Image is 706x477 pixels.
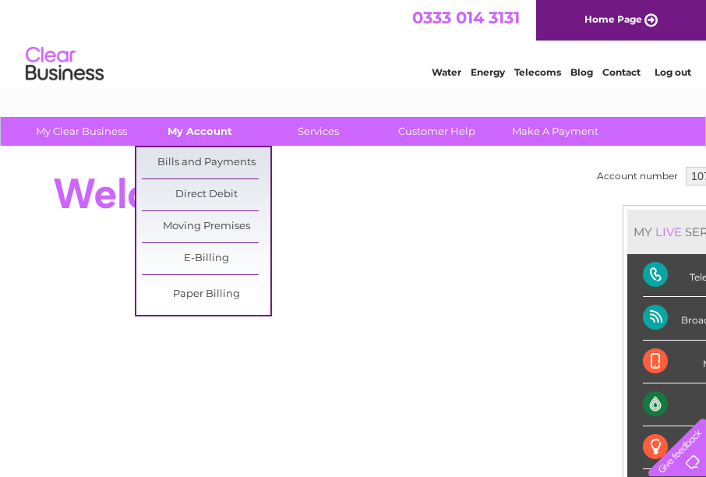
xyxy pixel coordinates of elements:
a: Blog [570,66,593,78]
a: Customer Help [372,117,501,146]
img: logo.png [25,41,104,88]
a: E-Billing [142,243,270,274]
a: Energy [471,66,505,78]
a: Contact [602,66,641,78]
a: Make A Payment [491,117,620,146]
a: 0333 014 3131 [412,8,520,27]
a: Bills and Payments [142,147,270,178]
td: Account number [593,163,682,189]
a: My Clear Business [17,117,146,146]
a: Moving Premises [142,211,270,242]
a: Paper Billing [142,279,270,310]
a: Direct Debit [142,179,270,210]
a: My Account [136,117,264,146]
a: Services [254,117,383,146]
a: Telecoms [514,66,561,78]
a: Log out [655,66,691,78]
div: LIVE [652,224,685,239]
a: Water [432,66,461,78]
